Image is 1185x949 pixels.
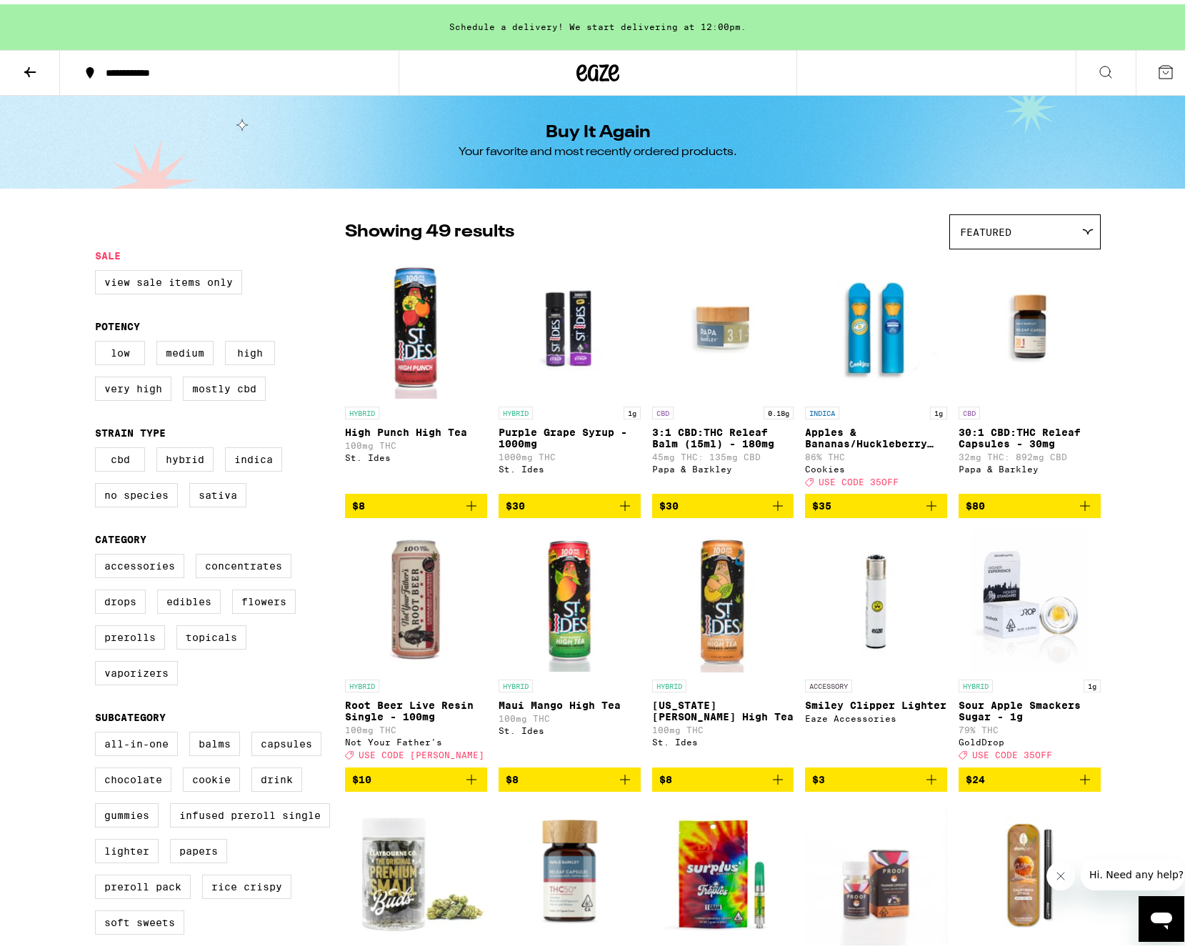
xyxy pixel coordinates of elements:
[812,770,825,781] span: $3
[352,496,365,507] span: $8
[805,695,947,707] p: Smiley Clipper Lighter
[499,525,641,762] a: Open page for Maui Mango High Tea from St. Ides
[499,422,641,445] p: Purple Grape Syrup - 1000mg
[652,402,674,415] p: CBD
[345,525,487,762] a: Open page for Root Beer Live Resin Single - 100mg from Not Your Father's
[225,337,275,361] label: High
[959,763,1101,787] button: Add to bag
[652,799,794,942] img: Surplus - Guava Cake - 1g
[499,252,641,395] img: St. Ides - Purple Grape Syrup - 1000mg
[972,747,1052,756] span: USE CODE 35OFF
[345,216,514,240] p: Showing 49 results
[345,525,487,668] img: Not Your Father's - Root Beer Live Resin Single - 100mg
[1081,855,1184,886] iframe: Message from company
[345,733,487,742] div: Not Your Father's
[652,490,794,514] button: Add to bag
[624,402,641,415] p: 1g
[1084,675,1101,688] p: 1g
[499,695,641,707] p: Maui Mango High Tea
[345,252,487,395] img: St. Ides - High Punch High Tea
[345,252,487,490] a: Open page for High Punch High Tea from St. Ides
[499,460,641,469] div: St. Ides
[345,675,379,688] p: HYBRID
[959,448,1101,457] p: 32mg THC: 892mg CBD
[95,585,146,610] label: Drops
[499,490,641,514] button: Add to bag
[805,422,947,445] p: Apples & Bananas/Huckleberry Gelato 3 in 1 AIO - 1g
[95,337,145,361] label: Low
[546,120,651,137] h1: Buy It Again
[764,402,794,415] p: 0.18g
[95,266,242,290] label: View Sale Items Only
[652,695,794,718] p: [US_STATE][PERSON_NAME] High Tea
[506,496,525,507] span: $30
[499,799,641,942] img: Papa & Barkley - THC 50 Releaf Capsules
[232,585,296,610] label: Flowers
[499,448,641,457] p: 1000mg THC
[959,402,980,415] p: CBD
[1139,892,1184,938] iframe: Button to launch messaging window
[1046,858,1075,886] iframe: Close message
[459,140,737,156] div: Your favorite and most recently ordered products.
[202,870,291,895] label: Rice Crispy
[506,770,519,781] span: $8
[95,870,191,895] label: Preroll Pack
[345,763,487,787] button: Add to bag
[95,621,165,645] label: Prerolls
[805,763,947,787] button: Add to bag
[930,402,947,415] p: 1g
[359,747,484,756] span: USE CODE [PERSON_NAME]
[652,525,794,668] img: St. Ides - Georgia Peach High Tea
[345,799,487,942] img: Claybourne Co. - GMO Premium Smalls - 14g
[345,721,487,730] p: 100mg THC
[959,675,993,688] p: HYBRID
[95,479,178,503] label: No Species
[170,835,227,859] label: Papers
[805,675,852,688] p: ACCESSORY
[196,550,291,574] label: Concentrates
[176,621,246,645] label: Topicals
[499,710,641,719] p: 100mg THC
[95,423,166,434] legend: Strain Type
[805,402,839,415] p: INDICA
[971,525,1089,668] img: GoldDrop - Sour Apple Smackers Sugar - 1g
[959,252,1101,490] a: Open page for 30:1 CBD:THC Releaf Capsules - 30mg from Papa & Barkley
[95,657,178,681] label: Vaporizers
[95,763,171,787] label: Chocolate
[652,448,794,457] p: 45mg THC: 135mg CBD
[652,252,794,490] a: Open page for 3:1 CBD:THC Releaf Balm (15ml) - 180mg from Papa & Barkley
[183,763,240,787] label: Cookie
[189,479,246,503] label: Sativa
[959,422,1101,445] p: 30:1 CBD:THC Releaf Capsules - 30mg
[225,443,282,467] label: Indica
[959,695,1101,718] p: Sour Apple Smackers Sugar - 1g
[352,770,371,781] span: $10
[95,530,146,541] legend: Category
[805,448,947,457] p: 86% THC
[95,443,145,467] label: CBD
[499,722,641,731] div: St. Ides
[812,496,831,507] span: $35
[95,707,166,719] legend: Subcategory
[345,422,487,434] p: High Punch High Tea
[251,763,302,787] label: Drink
[499,763,641,787] button: Add to bag
[960,222,1011,234] span: Featured
[499,252,641,490] a: Open page for Purple Grape Syrup - 1000mg from St. Ides
[345,695,487,718] p: Root Beer Live Resin Single - 100mg
[499,402,533,415] p: HYBRID
[95,727,178,752] label: All-In-One
[959,721,1101,730] p: 79% THC
[95,550,184,574] label: Accessories
[156,443,214,467] label: Hybrid
[959,525,1101,762] a: Open page for Sour Apple Smackers Sugar - 1g from GoldDrop
[652,675,686,688] p: HYBRID
[345,449,487,458] div: St. Ides
[659,496,679,507] span: $30
[805,525,947,668] img: Eaze Accessories - Smiley Clipper Lighter
[805,710,947,719] div: Eaze Accessories
[499,525,641,668] img: St. Ides - Maui Mango High Tea
[157,585,221,610] label: Edibles
[805,460,947,469] div: Cookies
